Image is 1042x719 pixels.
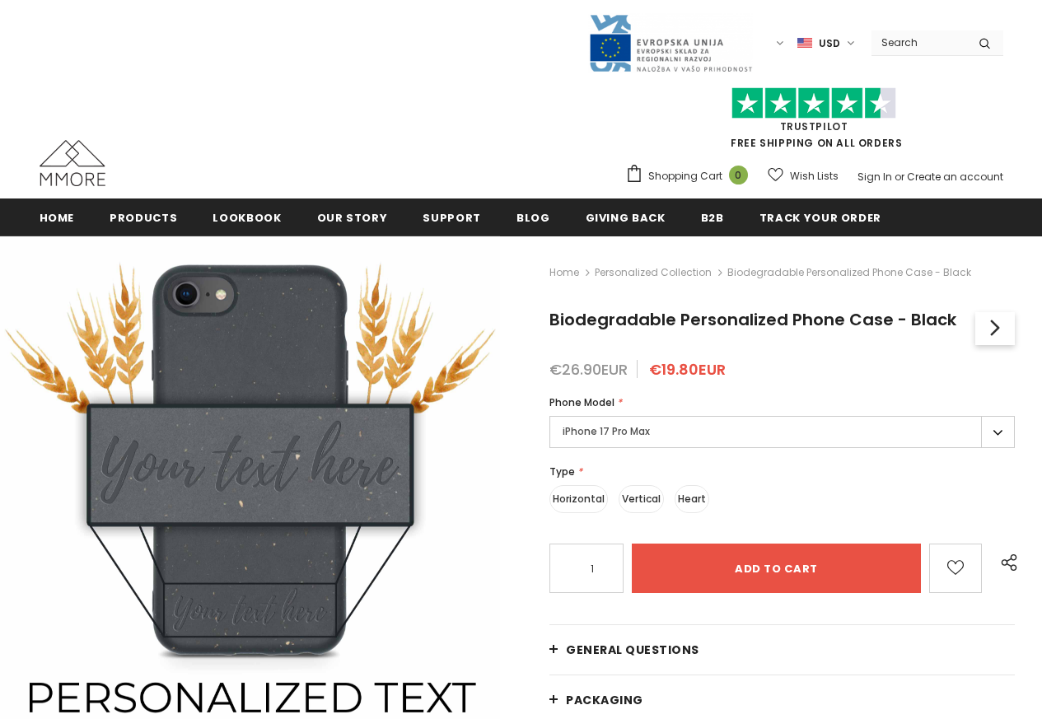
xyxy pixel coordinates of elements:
label: Vertical [619,485,664,513]
img: Javni Razpis [588,13,753,73]
a: Javni Razpis [588,35,753,49]
label: Horizontal [549,485,608,513]
a: Personalized Collection [595,265,712,279]
a: Lookbook [213,198,281,236]
span: Home [40,210,75,226]
a: Blog [516,198,550,236]
a: B2B [701,198,724,236]
a: Create an account [907,170,1003,184]
a: Our Story [317,198,388,236]
span: Shopping Cart [648,168,722,184]
img: Trust Pilot Stars [731,87,896,119]
a: Trustpilot [780,119,848,133]
a: Giving back [586,198,666,236]
a: Products [110,198,177,236]
input: Search Site [871,30,966,54]
span: or [895,170,904,184]
span: Wish Lists [790,168,839,184]
span: Track your order [759,210,881,226]
a: Track your order [759,198,881,236]
a: Home [549,263,579,282]
span: General Questions [566,642,699,658]
span: Products [110,210,177,226]
label: Heart [675,485,709,513]
span: Blog [516,210,550,226]
a: Sign In [857,170,892,184]
a: support [423,198,481,236]
span: Biodegradable Personalized Phone Case - Black [549,308,956,331]
span: B2B [701,210,724,226]
img: MMORE Cases [40,140,105,186]
span: Biodegradable Personalized Phone Case - Black [727,263,971,282]
span: PACKAGING [566,692,643,708]
input: Add to cart [632,544,921,593]
label: iPhone 17 Pro Max [549,416,1015,448]
span: FREE SHIPPING ON ALL ORDERS [625,95,1003,150]
span: Type [549,465,575,479]
span: 0 [729,166,748,184]
span: €26.90EUR [549,359,628,380]
img: USD [797,36,812,50]
span: USD [819,35,840,52]
a: General Questions [549,625,1015,675]
a: Shopping Cart 0 [625,164,756,189]
span: Our Story [317,210,388,226]
span: Lookbook [213,210,281,226]
span: Giving back [586,210,666,226]
span: support [423,210,481,226]
span: €19.80EUR [649,359,726,380]
a: Home [40,198,75,236]
span: Phone Model [549,395,614,409]
a: Wish Lists [768,161,839,190]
